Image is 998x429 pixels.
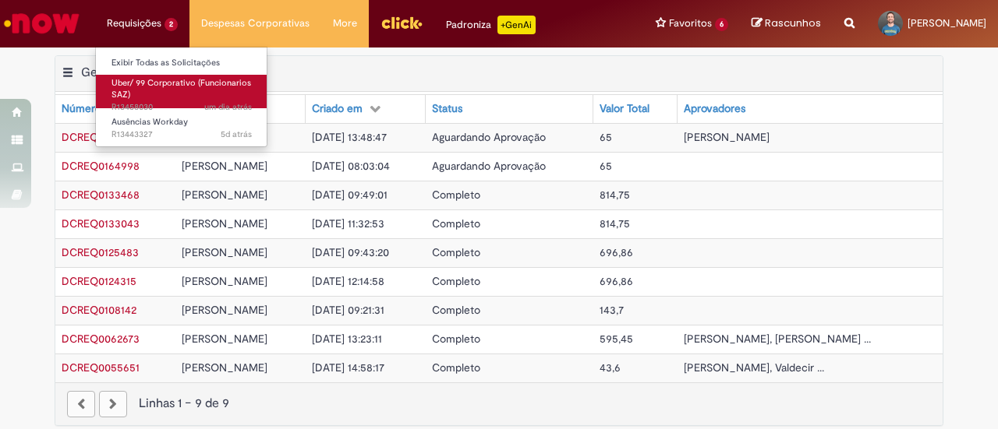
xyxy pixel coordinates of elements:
a: Rascunhos [752,16,821,31]
a: Abrir Registro: DCREQ0062673 [62,332,140,346]
span: DCREQ0133043 [62,216,140,230]
div: Valor Total [600,101,649,117]
a: Abrir Registro: DCREQ0055651 [62,360,140,374]
a: Abrir Registro: DCREQ0164998 [62,159,140,173]
ul: Requisições [95,47,267,147]
a: Abrir Registro: DCREQ0124315 [62,274,136,288]
span: [DATE] 08:03:04 [312,159,390,173]
span: [PERSON_NAME], Valdecir ... [684,360,824,374]
span: Requisições [107,16,161,31]
span: 43,6 [600,360,621,374]
span: DCREQ0055651 [62,360,140,374]
span: Completo [432,332,480,346]
span: Aguardando Aprovação [432,159,546,173]
a: Abrir Registro: DCREQ0166683 [62,130,140,144]
a: Exibir Todas as Solicitações [96,55,267,72]
button: General Refund Menu de contexto [62,65,74,85]
span: 814,75 [600,216,630,230]
span: DCREQ0062673 [62,332,140,346]
div: Criado em [312,101,363,117]
span: DCREQ0108142 [62,303,136,317]
span: [DATE] 12:14:58 [312,274,384,288]
nav: paginação [55,382,943,425]
span: [PERSON_NAME] [182,159,267,173]
span: [DATE] 09:49:01 [312,188,388,202]
span: [PERSON_NAME] [908,16,986,30]
div: Número [62,101,101,117]
span: Rascunhos [765,16,821,30]
div: Status [432,101,462,117]
span: [DATE] 09:43:20 [312,245,389,259]
span: Completo [432,360,480,374]
span: DCREQ0124315 [62,274,136,288]
span: [PERSON_NAME] [182,188,267,202]
span: [PERSON_NAME] [182,245,267,259]
span: 65 [600,159,612,173]
a: Abrir Registro: DCREQ0125483 [62,245,139,259]
span: Ausências Workday [111,116,188,128]
span: R13443327 [111,128,252,141]
span: 6 [715,18,728,31]
span: Completo [432,303,480,317]
span: 696,86 [600,274,633,288]
span: DCREQ0125483 [62,245,139,259]
a: Abrir Registro: DCREQ0133043 [62,216,140,230]
span: um dia atrás [204,101,252,113]
a: Aberto R13458030 : Uber/ 99 Corporativo (Funcionarios SAZ) [96,75,267,108]
span: 2 [165,18,178,31]
div: Aprovadores [684,101,745,117]
span: 814,75 [600,188,630,202]
span: [DATE] 11:32:53 [312,216,384,230]
span: 143,7 [600,303,624,317]
span: 595,45 [600,332,633,346]
div: Padroniza [446,16,536,34]
span: 65 [600,130,612,144]
a: Aberto R13443327 : Ausências Workday [96,114,267,142]
span: 5d atrás [221,128,252,140]
span: Aguardando Aprovação [432,130,546,144]
span: Completo [432,274,480,288]
a: Abrir Registro: DCREQ0108142 [62,303,136,317]
div: Linhas 1 − 9 de 9 [67,395,931,413]
span: Completo [432,245,480,259]
span: Uber/ 99 Corporativo (Funcionarios SAZ) [111,77,251,101]
p: +GenAi [497,16,536,34]
span: [DATE] 13:48:47 [312,130,387,144]
span: [PERSON_NAME] [182,332,267,346]
span: [PERSON_NAME], [PERSON_NAME] ... [684,332,871,346]
span: Favoritos [669,16,712,31]
span: R13458030 [111,101,252,114]
span: DCREQ0166683 [62,130,140,144]
span: [DATE] 09:21:31 [312,303,384,317]
span: 696,86 [600,245,633,259]
h2: General Refund [81,65,168,80]
span: DCREQ0164998 [62,159,140,173]
span: [PERSON_NAME] [182,303,267,317]
span: Completo [432,216,480,230]
span: DCREQ0133468 [62,188,140,202]
time: 25/08/2025 10:19:41 [221,128,252,140]
span: [PERSON_NAME] [182,216,267,230]
img: ServiceNow [2,8,82,39]
span: Completo [432,188,480,202]
span: Despesas Corporativas [201,16,310,31]
span: [PERSON_NAME] [684,130,770,144]
span: [PERSON_NAME] [182,360,267,374]
span: [PERSON_NAME] [182,274,267,288]
span: [DATE] 14:58:17 [312,360,384,374]
img: click_logo_yellow_360x200.png [380,11,423,34]
time: 28/08/2025 13:56:15 [204,101,252,113]
a: Abrir Registro: DCREQ0133468 [62,188,140,202]
span: [DATE] 13:23:11 [312,332,382,346]
span: More [333,16,357,31]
